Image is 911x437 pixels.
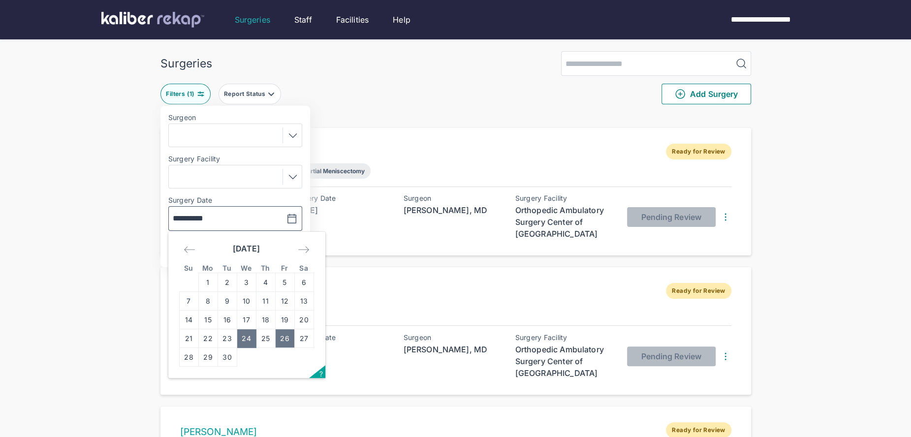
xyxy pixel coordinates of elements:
[720,211,731,223] img: DotsThreeVertical.31cb0eda.svg
[275,329,294,348] td: Friday, September 26, 2025
[237,292,256,311] td: Wednesday, September 10, 2025
[666,283,731,299] span: Ready for Review
[627,346,716,366] button: Pending Review
[303,167,365,175] div: Partial Meniscectomy
[237,329,256,348] td: Selected. Wednesday, September 24, 2025
[202,264,214,272] small: Mo
[160,84,211,104] button: Filters (1)
[515,204,614,240] div: Orthopedic Ambulatory Surgery Center of [GEOGRAPHIC_DATA]
[292,343,390,355] div: [DATE]
[197,90,205,98] img: faders-horizontal-teal.edb3eaa8.svg
[198,329,218,348] td: Monday, September 22, 2025
[101,12,204,28] img: kaliber labs logo
[275,273,294,292] td: Friday, September 5, 2025
[237,311,256,329] td: Wednesday, September 17, 2025
[292,334,390,342] div: Surgery Date
[179,241,200,258] div: Move backward to switch to the previous month.
[641,351,701,361] span: Pending Review
[294,14,312,26] a: Staff
[168,232,325,378] div: Calendar
[404,334,502,342] div: Surgeon
[160,57,212,70] div: Surgeries
[168,114,302,122] label: Surgeon
[404,343,502,355] div: [PERSON_NAME], MD
[233,244,260,253] strong: [DATE]
[218,292,237,311] td: Tuesday, September 9, 2025
[309,365,325,378] button: Open the keyboard shortcuts panel.
[275,292,294,311] td: Friday, September 12, 2025
[198,348,218,367] td: Monday, September 29, 2025
[256,292,275,311] td: Thursday, September 11, 2025
[179,311,198,329] td: Sunday, September 14, 2025
[218,273,237,292] td: Tuesday, September 2, 2025
[292,194,390,202] div: Surgery Date
[224,90,267,98] div: Report Status
[294,292,314,311] td: Saturday, September 13, 2025
[237,273,256,292] td: Wednesday, September 3, 2025
[179,329,198,348] td: Sunday, September 21, 2025
[184,264,193,272] small: Su
[293,241,314,258] div: Move forward to switch to the next month.
[198,273,218,292] td: Monday, September 1, 2025
[219,84,281,104] button: Report Status
[299,264,308,272] small: Sa
[179,348,198,367] td: Sunday, September 28, 2025
[666,144,731,159] span: Ready for Review
[166,90,196,98] div: Filters ( 1 )
[261,264,270,272] small: Th
[198,311,218,329] td: Monday, September 15, 2025
[256,311,275,329] td: Thursday, September 18, 2025
[241,264,251,272] small: We
[674,88,686,100] img: PlusCircleGreen.5fd88d77.svg
[168,196,302,204] label: Surgery Date
[222,264,231,272] small: Tu
[160,112,751,124] div: 7 entries
[294,329,314,348] td: Saturday, September 27, 2025
[674,88,738,100] span: Add Surgery
[627,207,716,227] button: Pending Review
[336,14,369,26] a: Facilities
[292,204,390,216] div: [DATE]
[218,311,237,329] td: Tuesday, September 16, 2025
[294,273,314,292] td: Saturday, September 6, 2025
[267,90,275,98] img: filter-caret-down-grey.b3560631.svg
[404,194,502,202] div: Surgeon
[235,14,270,26] a: Surgeries
[256,273,275,292] td: Thursday, September 4, 2025
[720,350,731,362] img: DotsThreeVertical.31cb0eda.svg
[641,212,701,222] span: Pending Review
[294,311,314,329] td: Saturday, September 20, 2025
[281,264,288,272] small: Fr
[515,194,614,202] div: Surgery Facility
[256,329,275,348] td: Thursday, September 25, 2025
[319,370,323,378] span: ?
[661,84,751,104] button: Add Surgery
[168,155,302,163] label: Surgery Facility
[198,292,218,311] td: Monday, September 8, 2025
[179,292,198,311] td: Sunday, September 7, 2025
[515,343,614,379] div: Orthopedic Ambulatory Surgery Center of [GEOGRAPHIC_DATA]
[735,58,747,69] img: MagnifyingGlass.1dc66aab.svg
[515,334,614,342] div: Surgery Facility
[404,204,502,216] div: [PERSON_NAME], MD
[218,348,237,367] td: Tuesday, September 30, 2025
[275,311,294,329] td: Friday, September 19, 2025
[218,329,237,348] td: Tuesday, September 23, 2025
[393,14,410,26] a: Help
